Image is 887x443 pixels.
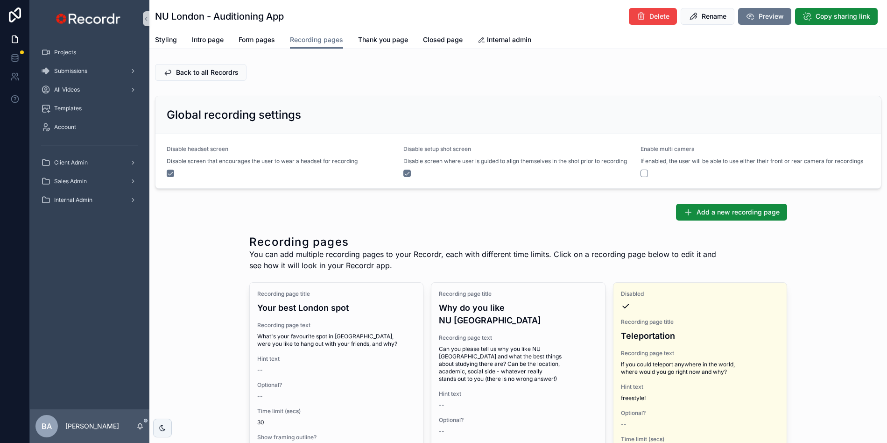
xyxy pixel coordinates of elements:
[54,123,76,131] span: Account
[795,8,878,25] button: Copy sharing link
[439,428,444,435] span: --
[621,361,736,375] span: If you could teleport anywhere in the world, where would you go right now and why?
[192,35,224,44] span: Intro page
[30,37,149,221] div: scrollable content
[621,383,779,391] span: Hint text
[239,35,275,44] span: Form pages
[439,390,597,398] span: Hint text
[35,119,144,136] a: Account
[239,31,275,50] a: Form pages
[439,345,563,382] span: Can you please tell us why you like NU [GEOGRAPHIC_DATA] and what the best things about studying ...
[621,421,627,428] span: --
[641,157,863,165] span: If enabled, the user will be able to use either their front or rear camera for recordings
[816,12,870,21] span: Copy sharing link
[167,107,301,122] h2: Global recording settings
[257,407,415,415] span: Time limit (secs)
[155,35,177,44] span: Styling
[192,31,224,50] a: Intro page
[621,409,779,417] span: Optional?
[155,64,246,81] button: Back to all Recordrs
[257,322,415,329] span: Recording page text
[403,157,627,165] span: Disable screen where user is guided to align themselves in the shot prior to recording
[35,81,144,98] a: All Videos
[257,434,415,441] span: Show framing outline?
[702,12,726,21] span: Rename
[257,355,415,363] span: Hint text
[54,178,87,185] span: Sales Admin
[629,8,677,25] button: Delete
[35,100,144,117] a: Templates
[257,393,263,400] span: --
[358,35,408,44] span: Thank you page
[439,301,597,327] h4: Why do you like NU [GEOGRAPHIC_DATA]
[257,301,415,314] h4: Your best London spot
[155,31,177,50] a: Styling
[641,145,695,152] span: Enable multi camera
[649,12,669,21] span: Delete
[35,154,144,171] a: Client Admin
[621,436,779,443] span: Time limit (secs)
[697,207,780,217] span: Add a new recording page
[759,12,784,21] span: Preview
[257,366,263,374] span: --
[403,145,471,152] span: Disable setup shot screen
[290,31,343,49] a: Recording pages
[621,318,779,326] span: Recording page title
[439,401,444,409] span: --
[35,44,144,61] a: Projects
[54,86,80,93] span: All Videos
[423,35,463,44] span: Closed page
[167,145,228,152] span: Disable headset screen
[478,31,531,50] a: Internal admin
[621,394,779,402] span: freestyle!
[487,35,531,44] span: Internal admin
[738,8,791,25] button: Preview
[439,290,597,298] span: Recording page title
[257,333,397,347] span: What's your favourite spot in [GEOGRAPHIC_DATA], were you like to hang out with your friends, and...
[290,35,343,44] span: Recording pages
[54,11,125,26] img: App logo
[621,329,779,342] h4: Teleportation
[35,192,144,208] a: Internal Admin
[54,159,88,166] span: Client Admin
[249,236,717,249] h1: Recording pages
[35,173,144,190] a: Sales Admin
[439,416,597,424] span: Optional?
[257,419,415,426] span: 30
[54,196,92,204] span: Internal Admin
[621,350,779,357] span: Recording page text
[257,290,415,298] span: Recording page title
[65,422,119,431] p: [PERSON_NAME]
[54,105,82,112] span: Templates
[621,290,779,298] span: Disabled
[167,157,358,165] span: Disable screen that encourages the user to wear a headset for recording
[439,334,597,342] span: Recording page text
[249,249,717,271] p: You can add multiple recording pages to your Recordr, each with different time limits. Click on a...
[54,67,87,75] span: Submissions
[257,381,415,389] span: Optional?
[423,31,463,50] a: Closed page
[681,8,734,25] button: Rename
[676,204,787,221] button: Add a new recording page
[35,63,144,79] a: Submissions
[358,31,408,50] a: Thank you page
[176,68,239,77] span: Back to all Recordrs
[155,10,284,23] h1: NU London - Auditioning App
[42,421,52,432] span: BA
[54,49,76,56] span: Projects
